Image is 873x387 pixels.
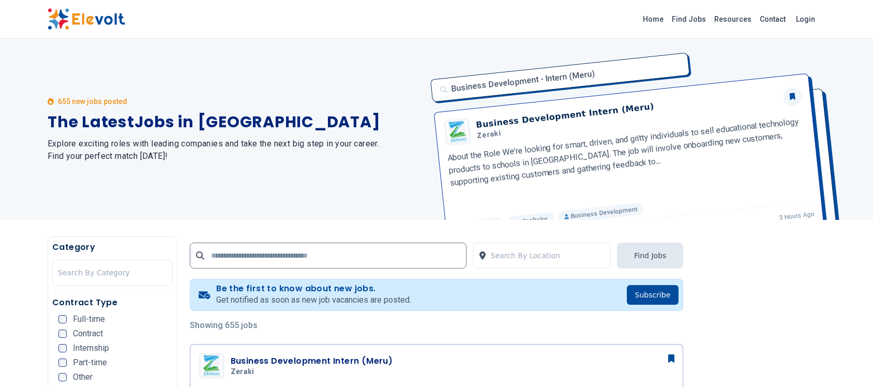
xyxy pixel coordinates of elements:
[58,96,127,107] p: 655 new jobs posted
[58,359,67,367] input: Part-time
[216,294,411,306] p: Get notified as soon as new job vacancies are posted.
[58,373,67,381] input: Other
[73,373,93,381] span: Other
[216,284,411,294] h4: Be the first to know about new jobs.
[73,315,105,323] span: Full-time
[617,243,683,269] button: Find Jobs
[790,9,821,29] a: Login
[627,285,679,305] button: Subscribe
[48,8,125,30] img: Elevolt
[48,113,424,131] h1: The Latest Jobs in [GEOGRAPHIC_DATA]
[48,138,424,162] h2: Explore exciting roles with leading companies and take the next big step in your career. Find you...
[190,319,684,332] p: Showing 655 jobs
[58,330,67,338] input: Contract
[73,359,107,367] span: Part-time
[73,330,103,338] span: Contract
[52,296,173,309] h5: Contract Type
[668,11,710,27] a: Find Jobs
[231,367,254,377] span: Zeraki
[73,344,109,352] span: Internship
[756,11,790,27] a: Contact
[58,315,67,323] input: Full-time
[58,344,67,352] input: Internship
[52,241,173,254] h5: Category
[231,355,393,367] h3: Business Development Intern (Meru)
[639,11,668,27] a: Home
[201,355,222,376] img: Zeraki
[710,11,756,27] a: Resources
